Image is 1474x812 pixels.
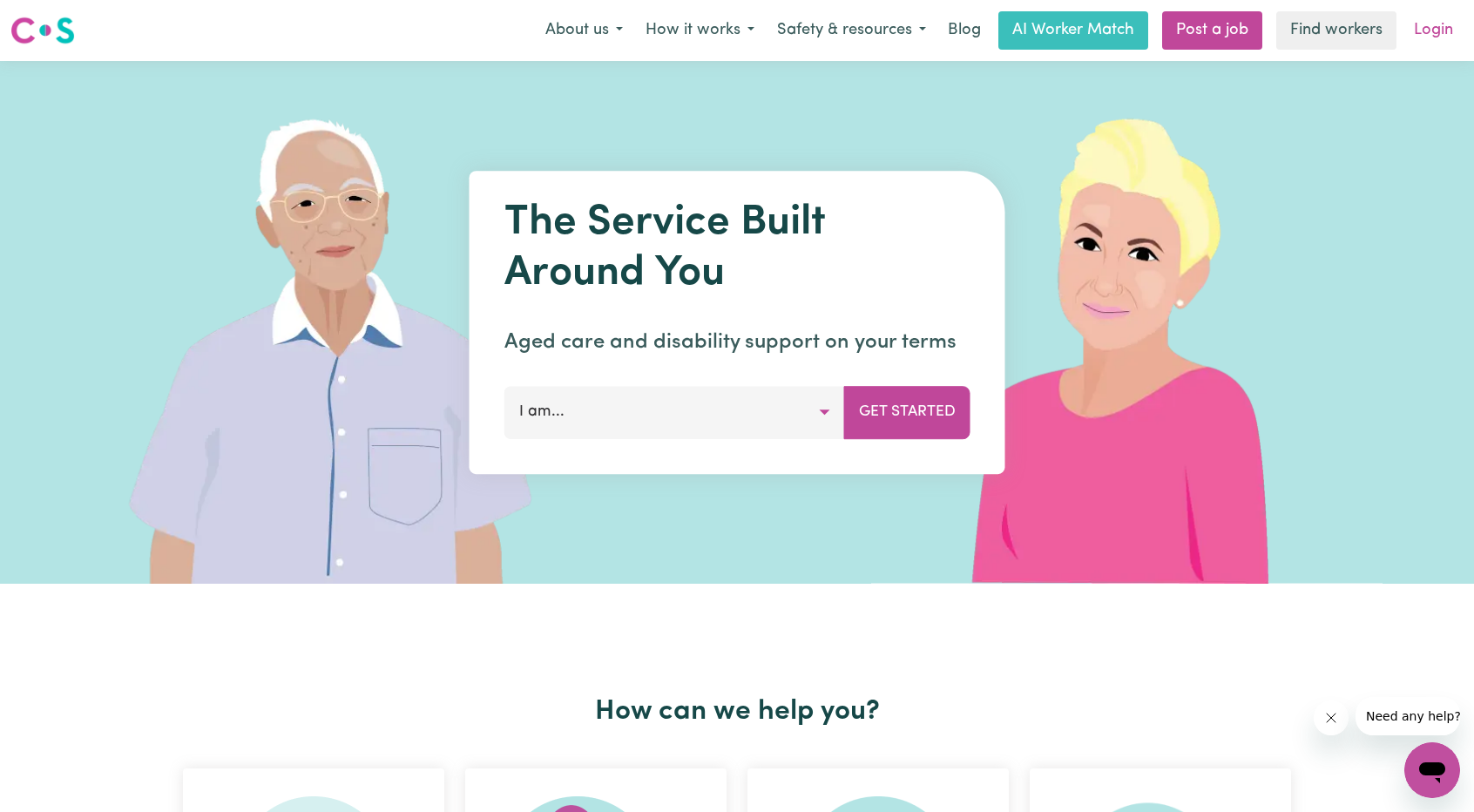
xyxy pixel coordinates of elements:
p: Aged care and disability support on your terms [504,327,970,358]
a: Careseekers logo [10,10,75,51]
a: Find workers [1276,11,1396,50]
iframe: Button to launch messaging window [1404,742,1460,798]
button: How it works [634,12,766,49]
a: Login [1403,11,1464,50]
a: Post a job [1162,11,1262,50]
iframe: Message from company [1356,697,1460,735]
a: AI Worker Match [998,11,1148,50]
h2: How can we help you? [172,695,1302,728]
a: Blog [937,11,991,50]
button: About us [534,12,634,49]
span: Need any help? [10,12,105,26]
iframe: Close message [1314,700,1349,735]
img: Careseekers logo [10,15,75,46]
button: I am... [504,386,845,438]
button: Safety & resources [766,12,937,49]
h1: The Service Built Around You [504,199,970,299]
button: Get Started [844,386,970,438]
